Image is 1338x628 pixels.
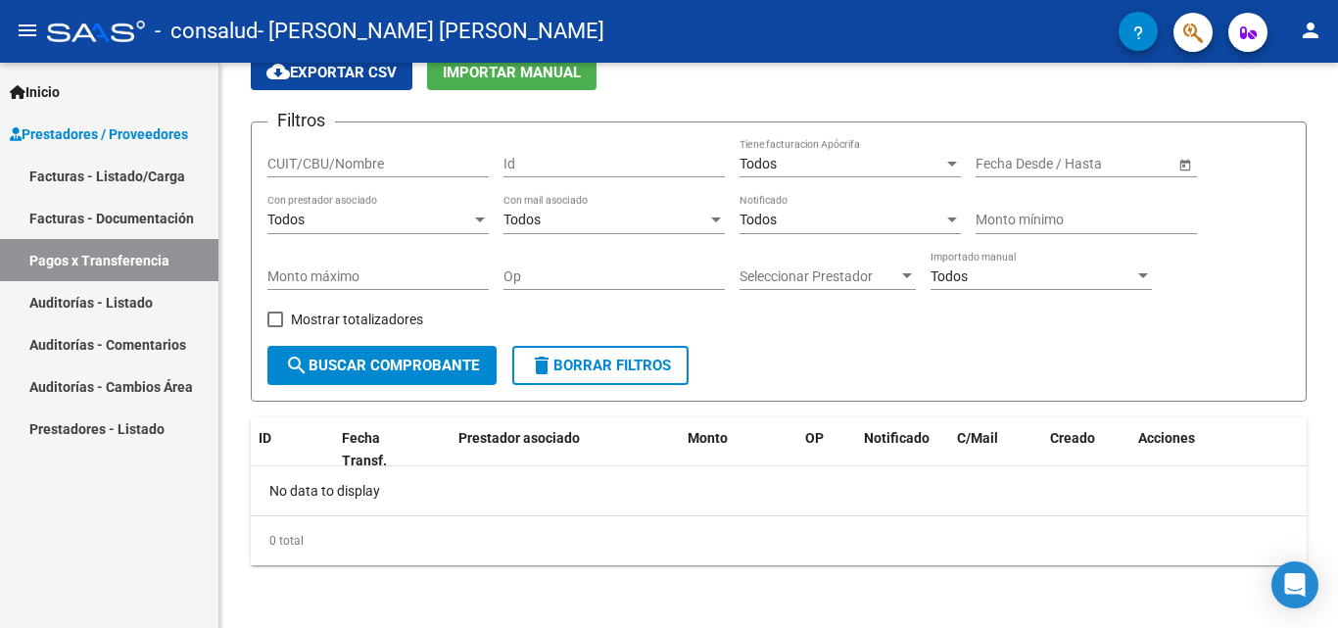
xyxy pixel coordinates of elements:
[267,107,335,134] h3: Filtros
[1299,19,1322,42] mat-icon: person
[451,417,680,482] datatable-header-cell: Prestador asociado
[291,308,423,331] span: Mostrar totalizadores
[259,430,271,446] span: ID
[258,10,604,53] span: - [PERSON_NAME] [PERSON_NAME]
[864,430,930,446] span: Notificado
[1130,417,1307,482] datatable-header-cell: Acciones
[10,81,60,103] span: Inicio
[856,417,949,482] datatable-header-cell: Notificado
[251,466,1307,515] div: No data to display
[797,417,856,482] datatable-header-cell: OP
[976,156,1047,172] input: Fecha inicio
[266,60,290,83] mat-icon: cloud_download
[266,64,397,81] span: Exportar CSV
[443,64,581,81] span: Importar Manual
[458,430,580,446] span: Prestador asociado
[1138,430,1195,446] span: Acciones
[740,212,777,227] span: Todos
[427,54,597,90] button: Importar Manual
[931,268,968,284] span: Todos
[503,212,541,227] span: Todos
[251,54,412,90] button: Exportar CSV
[251,516,1307,565] div: 0 total
[1050,430,1095,446] span: Creado
[1064,156,1160,172] input: Fecha fin
[805,430,824,446] span: OP
[334,417,422,482] datatable-header-cell: Fecha Transf.
[10,123,188,145] span: Prestadores / Proveedores
[16,19,39,42] mat-icon: menu
[740,268,898,285] span: Seleccionar Prestador
[251,417,334,482] datatable-header-cell: ID
[1042,417,1130,482] datatable-header-cell: Creado
[267,346,497,385] button: Buscar Comprobante
[688,430,728,446] span: Monto
[680,417,797,482] datatable-header-cell: Monto
[342,430,387,468] span: Fecha Transf.
[740,156,777,171] span: Todos
[155,10,258,53] span: - consalud
[1271,561,1318,608] div: Open Intercom Messenger
[949,417,1042,482] datatable-header-cell: C/Mail
[530,354,553,377] mat-icon: delete
[530,357,671,374] span: Borrar Filtros
[285,357,479,374] span: Buscar Comprobante
[285,354,309,377] mat-icon: search
[957,430,998,446] span: C/Mail
[512,346,689,385] button: Borrar Filtros
[267,212,305,227] span: Todos
[1174,154,1195,174] button: Open calendar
